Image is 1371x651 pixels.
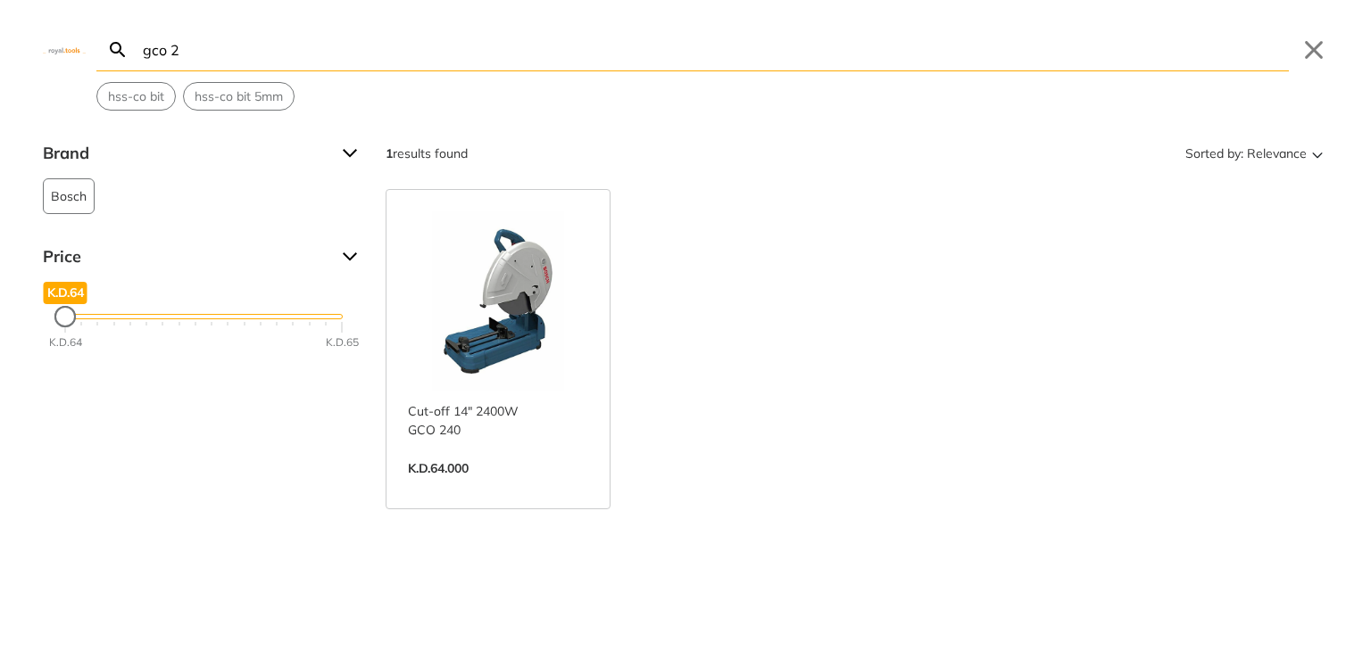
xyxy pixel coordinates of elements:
[183,82,295,111] div: Suggestion: hss-co bit 5mm
[43,243,328,271] span: Price
[326,334,359,350] div: K.D.65
[1247,139,1307,168] span: Relevance
[1307,143,1328,164] svg: Sort
[96,82,176,111] div: Suggestion: hss-co bit
[1300,36,1328,64] button: Close
[139,29,1289,70] input: Search…
[195,87,283,106] span: hss-co bit 5mm
[108,87,164,106] span: hss-co bit
[49,334,82,350] div: K.D.64
[43,178,95,214] button: Bosch
[51,179,87,213] span: Bosch
[184,83,294,110] button: Select suggestion: hss-co bit 5mm
[107,39,129,61] svg: Search
[43,139,328,168] span: Brand
[1182,139,1328,168] button: Sorted by:Relevance Sort
[97,83,175,110] button: Select suggestion: hss-co bit
[386,139,468,168] div: results found
[386,145,393,161] strong: 1
[43,45,86,54] img: Close
[54,306,76,327] div: Maximum Price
